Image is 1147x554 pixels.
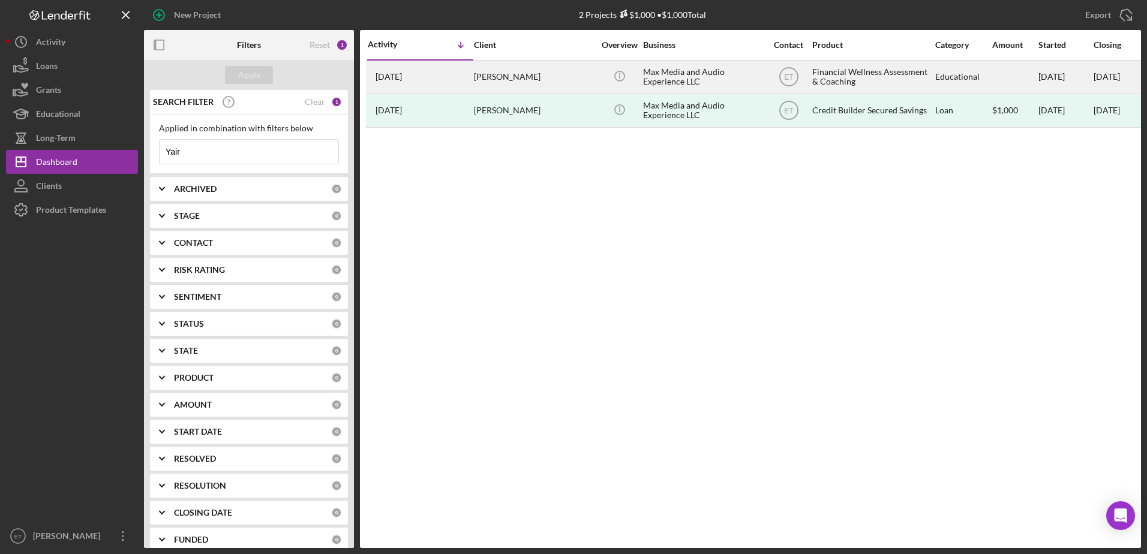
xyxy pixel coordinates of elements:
[174,292,221,302] b: SENTIMENT
[1106,501,1135,530] div: Open Intercom Messenger
[331,534,342,545] div: 0
[174,319,204,329] b: STATUS
[6,198,138,222] button: Product Templates
[617,10,655,20] div: $1,000
[643,40,763,50] div: Business
[36,198,106,225] div: Product Templates
[1094,71,1120,82] time: [DATE]
[1038,95,1092,127] div: [DATE]
[36,126,76,153] div: Long-Term
[331,237,342,248] div: 0
[992,95,1037,127] div: $1,000
[36,78,61,105] div: Grants
[36,30,65,57] div: Activity
[36,174,62,201] div: Clients
[331,318,342,329] div: 0
[6,78,138,102] button: Grants
[174,427,222,436] b: START DATE
[174,211,200,221] b: STAGE
[153,97,214,107] b: SEARCH FILTER
[1073,3,1141,27] button: Export
[331,507,342,518] div: 0
[643,95,763,127] div: Max Media and Audio Experience LLC
[368,40,421,49] div: Activity
[935,40,991,50] div: Category
[1085,3,1111,27] div: Export
[238,66,260,84] div: Apply
[174,373,214,383] b: PRODUCT
[331,426,342,437] div: 0
[1038,40,1092,50] div: Started
[174,265,225,275] b: RISK RATING
[784,107,794,115] text: ET
[30,524,108,551] div: [PERSON_NAME]
[174,238,213,248] b: CONTACT
[935,95,991,127] div: Loan
[1038,61,1092,93] div: [DATE]
[6,30,138,54] button: Activity
[336,39,348,51] div: 1
[6,54,138,78] button: Loans
[305,97,325,107] div: Clear
[36,102,80,129] div: Educational
[36,150,77,177] div: Dashboard
[14,533,22,540] text: ET
[6,174,138,198] button: Clients
[331,345,342,356] div: 0
[1094,106,1120,115] div: [DATE]
[237,40,261,50] b: Filters
[6,126,138,150] button: Long-Term
[174,535,208,544] b: FUNDED
[225,66,273,84] button: Apply
[331,291,342,302] div: 0
[174,346,198,356] b: STATE
[579,10,706,20] div: 2 Projects • $1,000 Total
[174,481,226,490] b: RESOLUTION
[474,40,594,50] div: Client
[36,54,58,81] div: Loans
[331,97,342,107] div: 1
[174,508,232,517] b: CLOSING DATE
[6,524,138,548] button: ET[PERSON_NAME]
[159,124,339,133] div: Applied in combination with filters below
[174,400,212,410] b: AMOUNT
[474,61,594,93] div: [PERSON_NAME]
[784,73,794,82] text: ET
[643,61,763,93] div: Max Media and Audio Experience LLC
[766,40,811,50] div: Contact
[331,183,342,194] div: 0
[812,61,932,93] div: Financial Wellness Assessment & Coaching
[331,480,342,491] div: 0
[6,102,138,126] button: Educational
[6,150,138,174] button: Dashboard
[597,40,642,50] div: Overview
[331,372,342,383] div: 0
[376,72,402,82] time: 2025-09-04 21:23
[474,95,594,127] div: [PERSON_NAME]
[812,95,932,127] div: Credit Builder Secured Savings
[174,454,216,463] b: RESOLVED
[331,210,342,221] div: 0
[376,106,402,115] time: 2025-01-24 16:01
[310,40,330,50] div: Reset
[174,3,221,27] div: New Project
[992,40,1037,50] div: Amount
[812,40,932,50] div: Product
[331,399,342,410] div: 0
[935,61,991,93] div: Educational
[174,184,217,194] b: ARCHIVED
[144,3,233,27] button: New Project
[331,264,342,275] div: 0
[331,453,342,464] div: 0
